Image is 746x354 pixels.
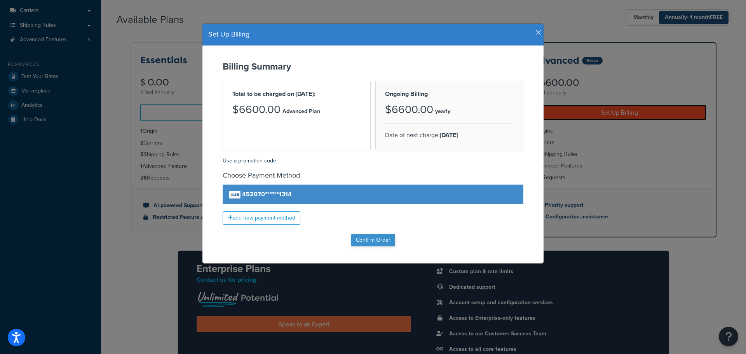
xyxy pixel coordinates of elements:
[385,91,514,98] h2: Ongoing Billing
[229,191,241,199] img: visa.png
[232,104,281,116] h3: $6600.00
[223,211,300,225] a: add new payment method
[385,104,433,116] h3: $6600.00
[223,157,276,165] a: Use a promotion code
[440,131,458,140] strong: [DATE]
[351,234,395,246] input: Confirm Order
[385,130,514,141] p: Date of next charge:
[282,106,320,117] p: Advanced Plan
[223,170,523,181] h4: Choose Payment Method
[208,30,538,40] h4: Set Up Billing
[232,91,361,98] h2: Total to be charged on [DATE]:
[223,61,523,71] h2: Billing Summary
[435,106,450,117] p: yearly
